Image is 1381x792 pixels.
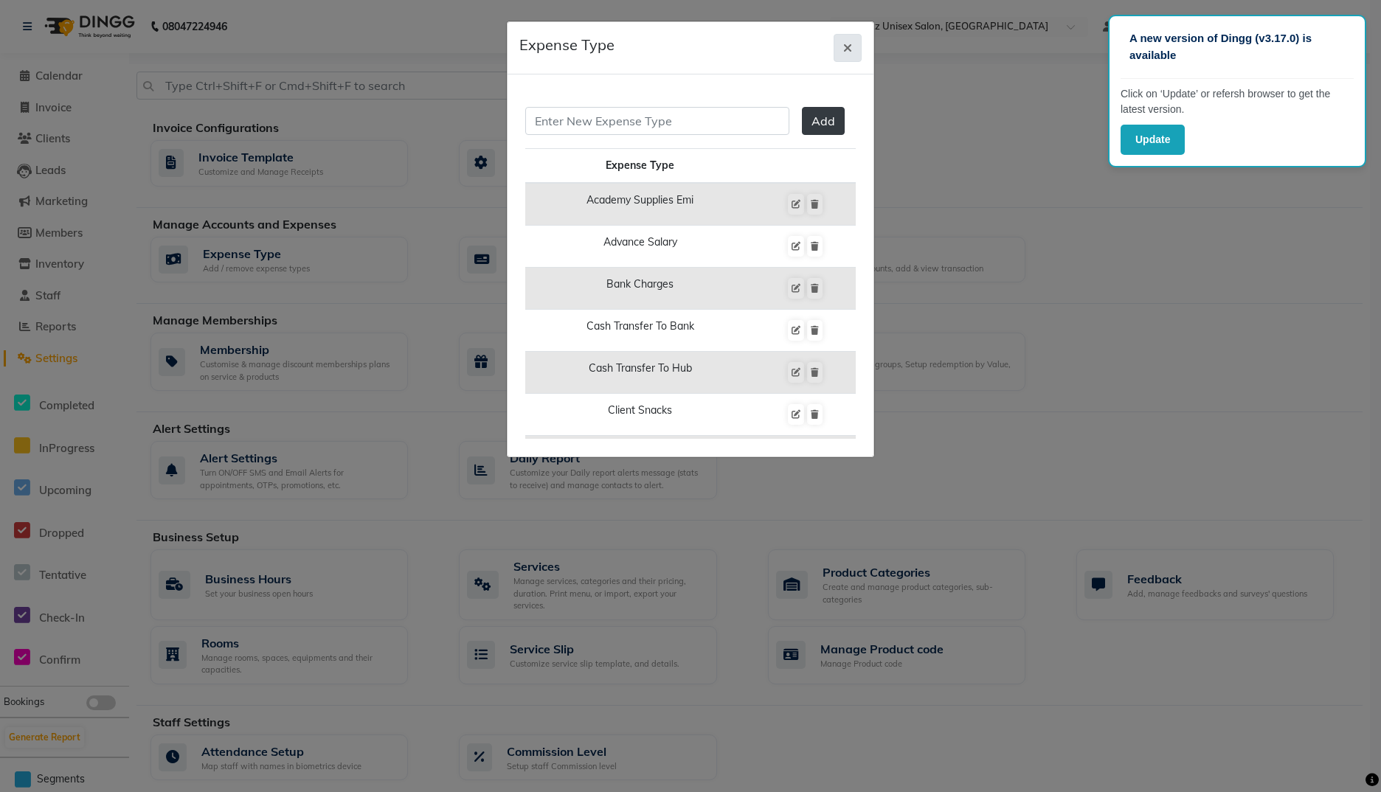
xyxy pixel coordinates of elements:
[525,226,755,268] td: Advance Salary
[525,149,755,184] th: Expense Type
[1121,86,1354,117] p: Click on ‘Update’ or refersh browser to get the latest version.
[519,34,615,56] h5: Expense Type
[525,310,755,352] td: Cash Transfer To Bank
[525,436,755,478] td: Clinical Charges
[525,107,789,135] input: Enter New Expense Type
[1121,125,1185,155] button: Update
[525,394,755,436] td: Client Snacks
[525,183,755,226] td: Academy Supplies Emi
[525,268,755,310] td: Bank Charges
[811,114,835,128] span: Add
[1129,30,1345,63] p: A new version of Dingg (v3.17.0) is available
[802,107,845,135] button: Add
[525,352,755,394] td: Cash Transfer To Hub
